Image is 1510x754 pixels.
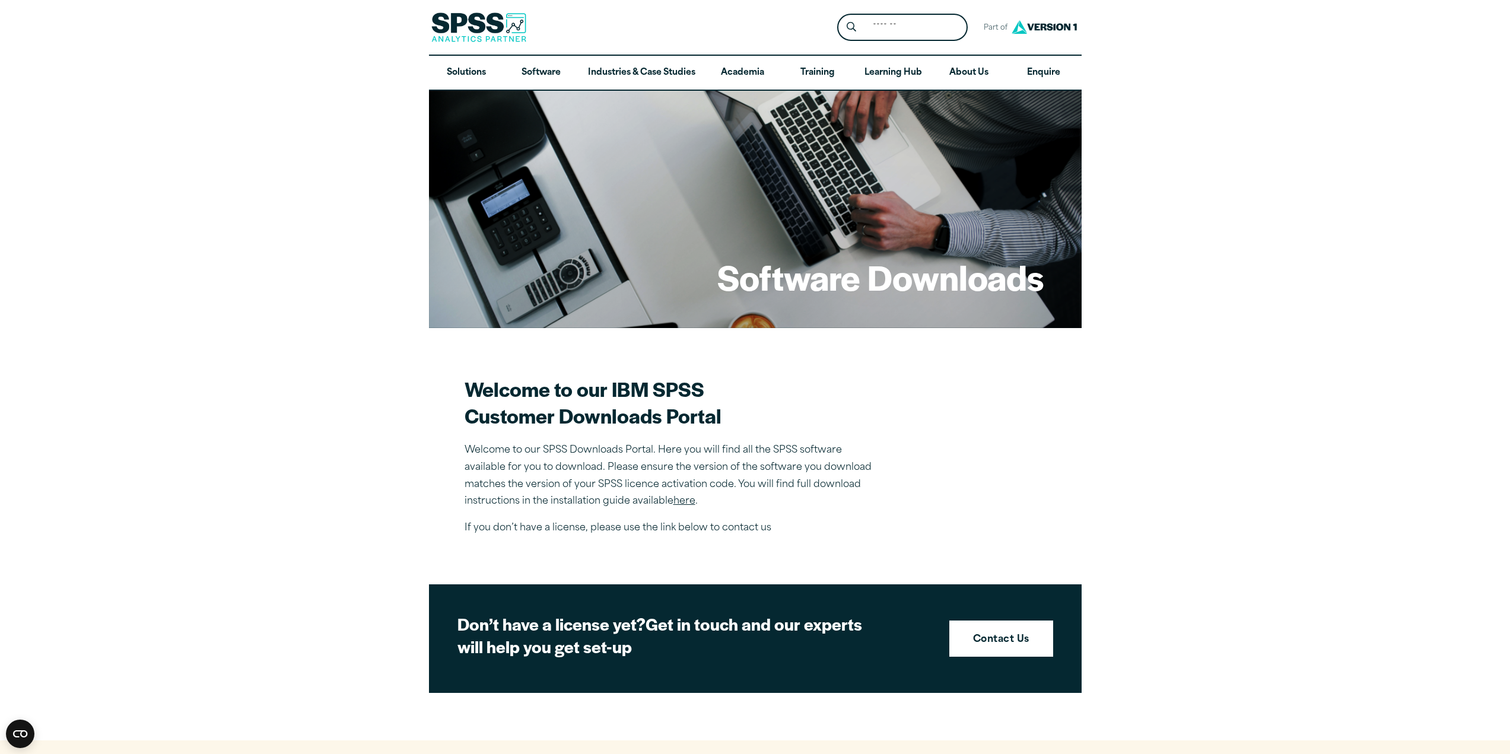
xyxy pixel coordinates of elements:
[457,613,873,657] h2: Get in touch and our experts will help you get set-up
[932,56,1006,90] a: About Us
[431,12,526,42] img: SPSS Analytics Partner
[673,497,695,506] a: here
[504,56,578,90] a: Software
[717,254,1044,300] h1: Software Downloads
[1009,16,1080,38] img: Version1 Logo
[465,442,880,510] p: Welcome to our SPSS Downloads Portal. Here you will find all the SPSS software available for you ...
[429,56,1082,90] nav: Desktop version of site main menu
[6,720,34,748] button: Open CMP widget
[457,612,646,635] strong: Don’t have a license yet?
[847,22,856,32] svg: Search magnifying glass icon
[429,56,504,90] a: Solutions
[840,17,862,39] button: Search magnifying glass icon
[973,632,1029,648] strong: Contact Us
[465,520,880,537] p: If you don’t have a license, please use the link below to contact us
[578,56,705,90] a: Industries & Case Studies
[705,56,780,90] a: Academia
[780,56,854,90] a: Training
[977,20,1009,37] span: Part of
[855,56,932,90] a: Learning Hub
[465,376,880,429] h2: Welcome to our IBM SPSS Customer Downloads Portal
[949,621,1053,657] a: Contact Us
[837,14,968,42] form: Site Header Search Form
[1006,56,1081,90] a: Enquire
